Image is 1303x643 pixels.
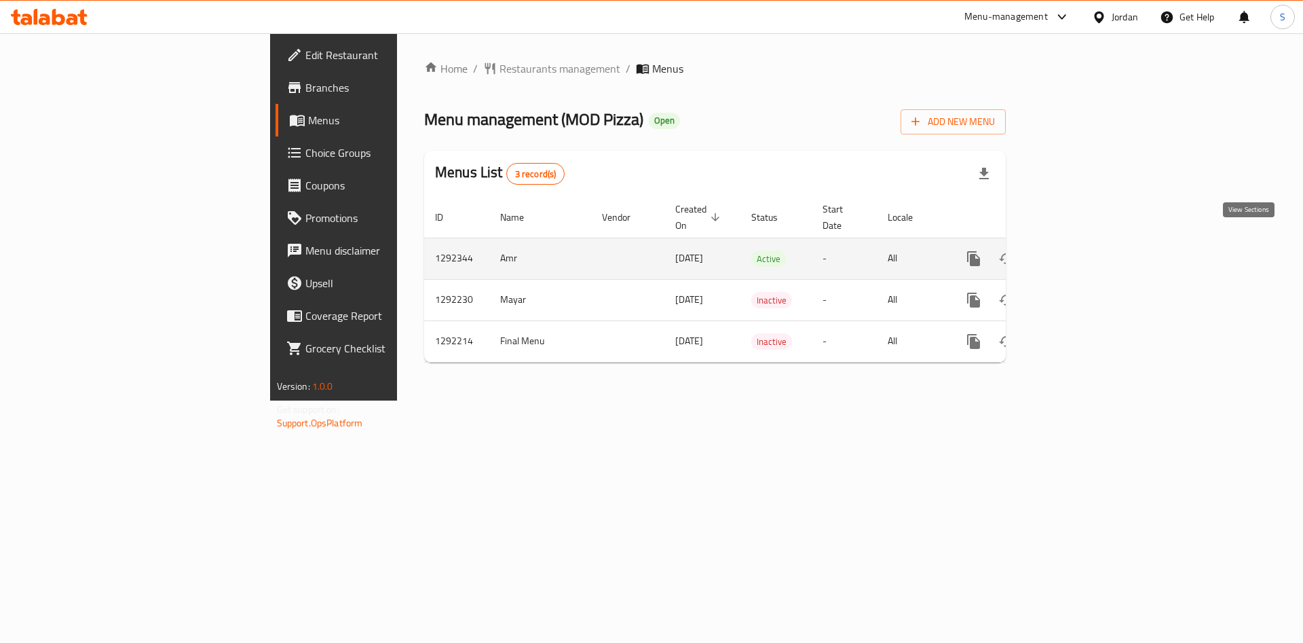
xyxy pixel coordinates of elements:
td: Final Menu [489,320,591,362]
button: Add New Menu [901,109,1006,134]
button: Change Status [990,325,1023,358]
span: Version: [277,378,310,395]
span: [DATE] [675,332,703,350]
span: Menus [652,60,683,77]
button: more [958,284,990,316]
div: Inactive [751,292,792,308]
span: Promotions [305,210,477,226]
a: Promotions [276,202,488,234]
span: Branches [305,79,477,96]
span: Coverage Report [305,308,477,324]
a: Menus [276,104,488,136]
h2: Menus List [435,162,565,185]
span: Restaurants management [499,60,620,77]
td: Amr [489,238,591,279]
div: Open [649,113,680,129]
th: Actions [947,197,1099,238]
span: Status [751,209,795,225]
span: Vendor [602,209,648,225]
td: - [812,320,877,362]
span: [DATE] [675,249,703,267]
nav: breadcrumb [424,60,1006,77]
span: Menus [308,112,477,128]
a: Coupons [276,169,488,202]
div: Total records count [506,163,565,185]
span: Grocery Checklist [305,340,477,356]
span: Get support on: [277,401,339,418]
span: Name [500,209,542,225]
a: Branches [276,71,488,104]
div: Inactive [751,333,792,350]
span: Locale [888,209,930,225]
td: Mayar [489,279,591,320]
span: Add New Menu [911,113,995,130]
span: [DATE] [675,291,703,308]
div: Active [751,251,786,267]
span: 3 record(s) [507,168,565,181]
div: Jordan [1112,10,1138,24]
a: Choice Groups [276,136,488,169]
span: Start Date [823,201,861,234]
a: Menu disclaimer [276,234,488,267]
td: All [877,320,947,362]
a: Support.OpsPlatform [277,414,363,432]
td: All [877,238,947,279]
a: Grocery Checklist [276,332,488,365]
div: Menu-management [964,9,1048,25]
span: Edit Restaurant [305,47,477,63]
a: Edit Restaurant [276,39,488,71]
td: - [812,238,877,279]
a: Restaurants management [483,60,620,77]
span: Upsell [305,275,477,291]
div: Export file [968,158,1000,190]
button: more [958,325,990,358]
span: Active [751,251,786,267]
span: Created On [675,201,724,234]
span: ID [435,209,461,225]
span: Open [649,115,680,126]
span: 1.0.0 [312,378,333,395]
span: Inactive [751,334,792,350]
span: Inactive [751,293,792,308]
a: Coverage Report [276,299,488,332]
button: more [958,242,990,275]
button: Change Status [990,284,1023,316]
a: Upsell [276,267,488,299]
td: All [877,279,947,320]
td: - [812,279,877,320]
span: Coupons [305,177,477,194]
button: Change Status [990,242,1023,275]
span: S [1280,10,1285,24]
span: Menu disclaimer [305,242,477,259]
table: enhanced table [424,197,1099,363]
span: Choice Groups [305,145,477,161]
span: Menu management ( MOD Pizza ) [424,104,643,134]
li: / [626,60,630,77]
